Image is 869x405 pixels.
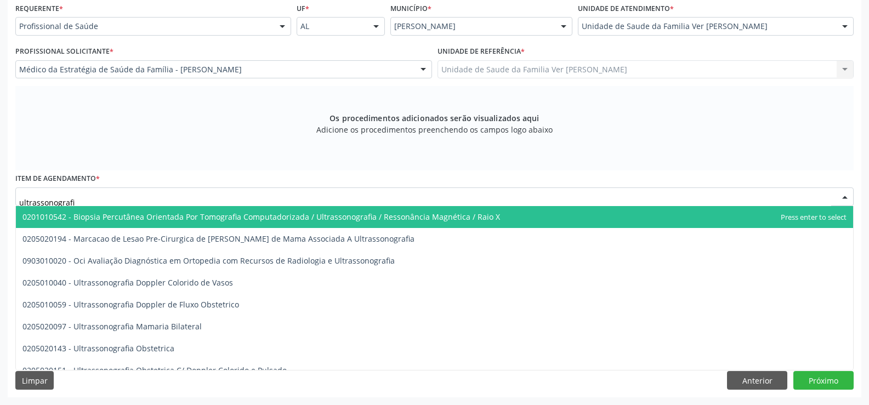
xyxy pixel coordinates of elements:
button: Limpar [15,371,54,390]
span: Unidade de Saude da Familia Ver [PERSON_NAME] [582,21,831,32]
span: Adicione os procedimentos preenchendo os campos logo abaixo [316,124,553,135]
span: 0205010040 - Ultrassonografia Doppler Colorido de Vasos [22,277,233,288]
span: 0205020097 - Ultrassonografia Mamaria Bilateral [22,321,202,332]
span: 0205010059 - Ultrassonografia Doppler de Fluxo Obstetrico [22,299,239,310]
label: Profissional Solicitante [15,43,113,60]
span: 0205020143 - Ultrassonografia Obstetrica [22,343,174,353]
span: 0201010542 - Biopsia Percutânea Orientada Por Tomografia Computadorizada / Ultrassonografia / Res... [22,212,500,222]
span: 0205020194 - Marcacao de Lesao Pre-Cirurgica de [PERSON_NAME] de Mama Associada A Ultrassonografia [22,233,414,244]
span: 0205020151 - Ultrassonografia Obstetrica C/ Doppler Colorido e Pulsado [22,365,287,375]
span: Profissional de Saúde [19,21,269,32]
span: [PERSON_NAME] [394,21,550,32]
span: 0903010020 - Oci Avaliação Diagnóstica em Ortopedia com Recursos de Radiologia e Ultrassonografia [22,255,395,266]
span: Os procedimentos adicionados serão visualizados aqui [330,112,539,124]
label: Unidade de referência [438,43,525,60]
input: Buscar por procedimento [19,191,831,213]
button: Anterior [727,371,787,390]
span: Médico da Estratégia de Saúde da Família - [PERSON_NAME] [19,64,410,75]
button: Próximo [793,371,854,390]
label: Item de agendamento [15,170,100,187]
span: AL [300,21,362,32]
